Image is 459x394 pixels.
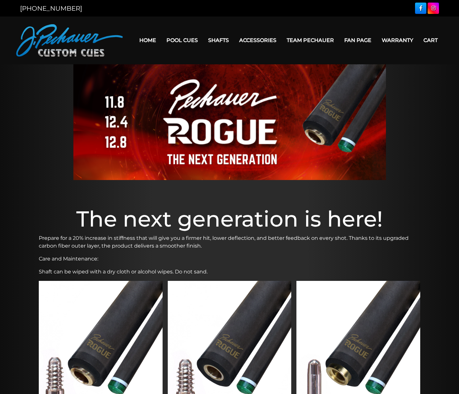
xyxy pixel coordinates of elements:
[39,255,420,263] p: Care and Maintenance:
[16,24,123,57] img: Pechauer Custom Cues
[377,32,418,48] a: Warranty
[418,32,443,48] a: Cart
[339,32,377,48] a: Fan Page
[20,5,82,12] a: [PHONE_NUMBER]
[39,268,420,276] p: Shaft can be wiped with a dry cloth or alcohol wipes. Do not sand.
[161,32,203,48] a: Pool Cues
[282,32,339,48] a: Team Pechauer
[39,234,420,250] p: Prepare for a 20% increase in stiffness that will give you a firmer hit, lower deflection, and be...
[134,32,161,48] a: Home
[203,32,234,48] a: Shafts
[234,32,282,48] a: Accessories
[39,206,420,232] h1: The next generation is here!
